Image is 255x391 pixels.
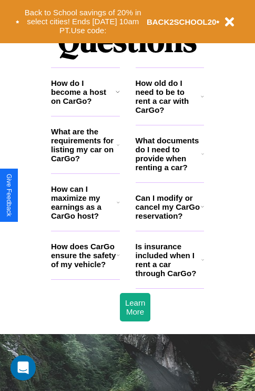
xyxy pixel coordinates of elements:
h3: How can I maximize my earnings as a CarGo host? [51,184,117,220]
h3: What are the requirements for listing my car on CarGo? [51,127,117,163]
button: Learn More [120,293,150,321]
h3: What documents do I need to provide when renting a car? [136,136,202,172]
b: BACK2SCHOOL20 [147,17,217,26]
h3: How do I become a host on CarGo? [51,79,116,105]
h3: How old do I need to be to rent a car with CarGo? [136,79,201,114]
div: Open Intercom Messenger [11,355,36,380]
h3: Is insurance included when I rent a car through CarGo? [136,242,201,278]
h3: Can I modify or cancel my CarGo reservation? [136,193,201,220]
h3: How does CarGo ensure the safety of my vehicle? [51,242,117,269]
div: Give Feedback [5,174,13,217]
button: Back to School savings of 20% in select cities! Ends [DATE] 10am PT.Use code: [19,5,147,38]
